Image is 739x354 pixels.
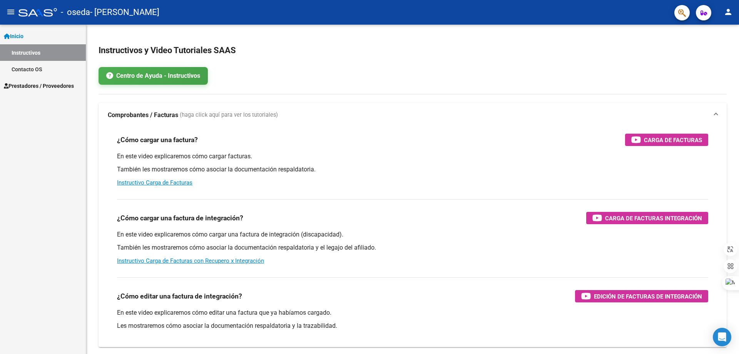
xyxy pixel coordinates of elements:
p: En este video explicaremos cómo cargar facturas. [117,152,708,161]
button: Carga de Facturas [625,134,708,146]
span: Inicio [4,32,23,40]
p: En este video explicaremos cómo cargar una factura de integración (discapacidad). [117,230,708,239]
span: - oseda [61,4,90,21]
div: Open Intercom Messenger [713,328,731,346]
mat-icon: menu [6,7,15,17]
p: En este video explicaremos cómo editar una factura que ya habíamos cargado. [117,309,708,317]
h3: ¿Cómo cargar una factura? [117,134,198,145]
span: Carga de Facturas Integración [605,213,702,223]
button: Carga de Facturas Integración [586,212,708,224]
span: Prestadores / Proveedores [4,82,74,90]
p: También les mostraremos cómo asociar la documentación respaldatoria y el legajo del afiliado. [117,243,708,252]
h2: Instructivos y Video Tutoriales SAAS [99,43,727,58]
span: Carga de Facturas [644,135,702,145]
a: Instructivo Carga de Facturas con Recupero x Integración [117,257,264,264]
mat-icon: person [724,7,733,17]
span: - [PERSON_NAME] [90,4,159,21]
strong: Comprobantes / Facturas [108,111,178,119]
a: Instructivo Carga de Facturas [117,179,192,186]
span: Edición de Facturas de integración [594,292,702,301]
a: Centro de Ayuda - Instructivos [99,67,208,85]
span: (haga click aquí para ver los tutoriales) [180,111,278,119]
button: Edición de Facturas de integración [575,290,708,302]
h3: ¿Cómo cargar una factura de integración? [117,213,243,223]
h3: ¿Cómo editar una factura de integración? [117,291,242,302]
mat-expansion-panel-header: Comprobantes / Facturas (haga click aquí para ver los tutoriales) [99,103,727,128]
p: Les mostraremos cómo asociar la documentación respaldatoria y la trazabilidad. [117,322,708,330]
div: Comprobantes / Facturas (haga click aquí para ver los tutoriales) [99,128,727,347]
p: También les mostraremos cómo asociar la documentación respaldatoria. [117,165,708,174]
